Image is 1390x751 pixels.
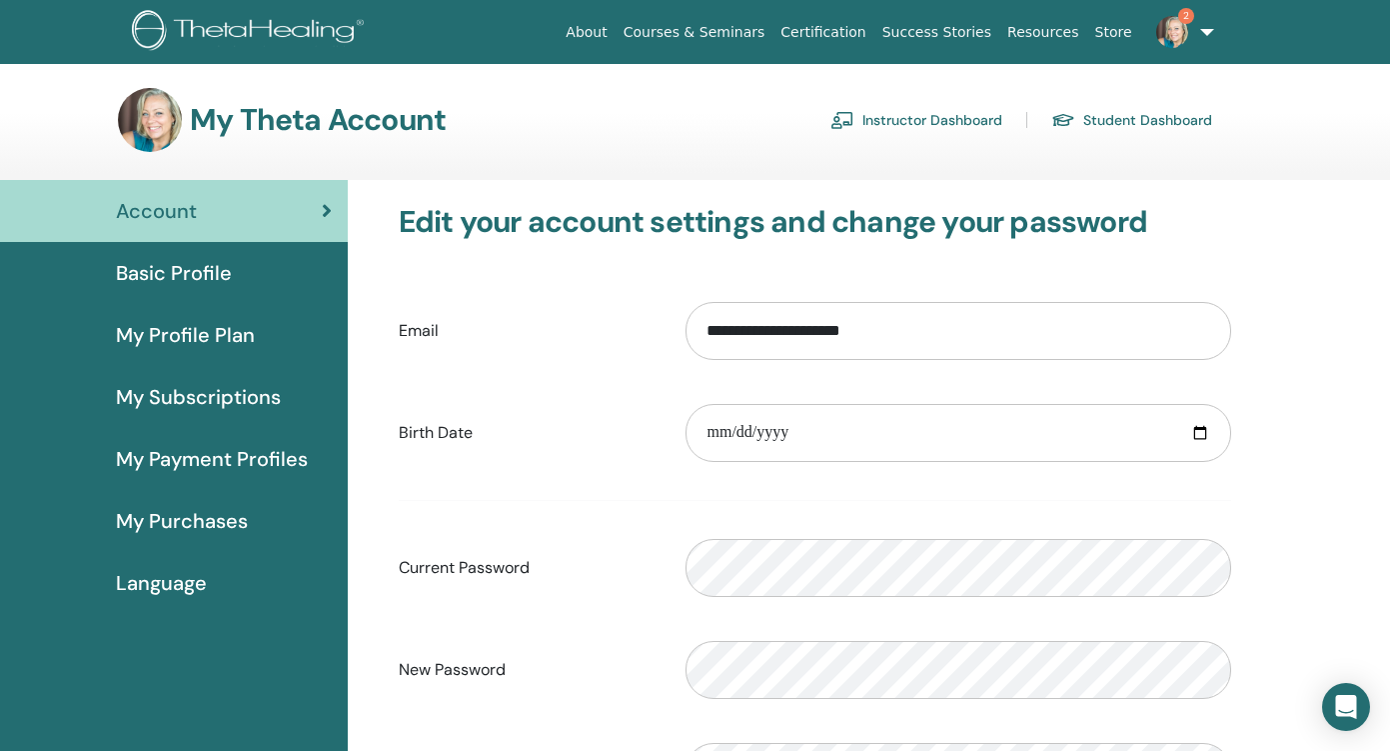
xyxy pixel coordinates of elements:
h3: My Theta Account [190,102,446,138]
span: My Payment Profiles [116,444,308,474]
img: chalkboard-teacher.svg [830,111,854,129]
h3: Edit your account settings and change your password [399,204,1231,240]
span: Basic Profile [116,258,232,288]
a: Instructor Dashboard [830,104,1002,136]
a: About [558,14,615,51]
label: New Password [384,651,672,689]
span: Language [116,568,207,598]
a: Resources [999,14,1087,51]
span: My Purchases [116,506,248,536]
label: Email [384,312,672,350]
img: default.jpg [118,88,182,152]
span: My Profile Plan [116,320,255,350]
a: Success Stories [874,14,999,51]
label: Birth Date [384,414,672,452]
a: Courses & Seminars [616,14,773,51]
a: Certification [772,14,873,51]
a: Store [1087,14,1140,51]
img: default.jpg [1156,16,1188,48]
img: logo.png [132,10,371,55]
span: Account [116,196,197,226]
label: Current Password [384,549,672,587]
div: Open Intercom Messenger [1322,683,1370,731]
a: Student Dashboard [1051,104,1212,136]
span: My Subscriptions [116,382,281,412]
span: 2 [1178,8,1194,24]
img: graduation-cap.svg [1051,112,1075,129]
